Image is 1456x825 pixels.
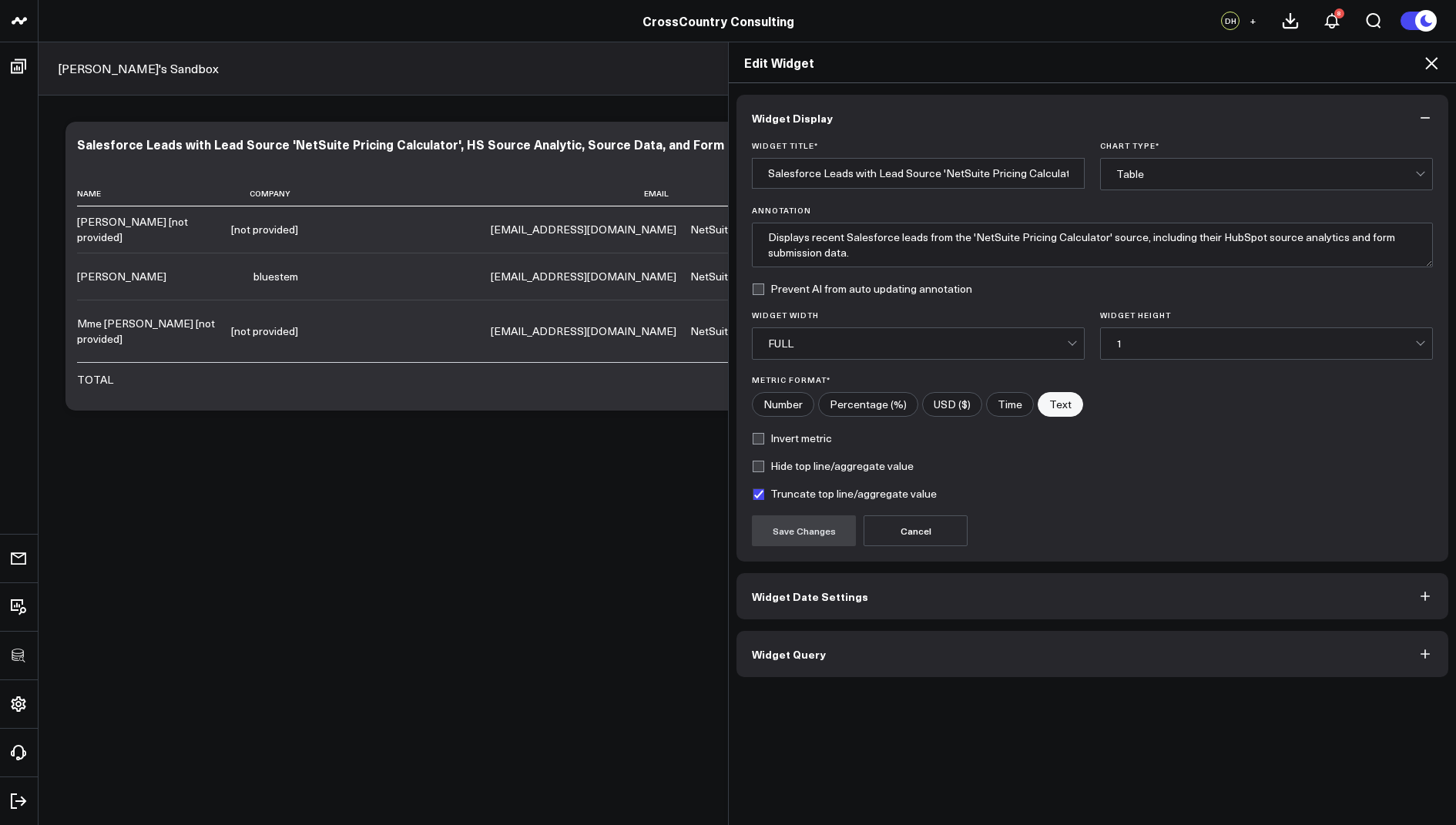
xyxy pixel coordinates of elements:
[1334,8,1344,18] div: 8
[744,54,1441,71] h2: Edit Widget
[1243,12,1262,30] button: +
[752,310,1085,320] label: Widget Width
[752,206,1433,215] label: Annotation
[1250,15,1256,26] span: +
[752,223,1433,267] textarea: Displays recent Salesforce leads from the 'NetSuite Pricing Calculator' source, including their H...
[752,158,1085,189] input: Enter your widget title
[642,12,794,29] a: CrossCountry Consulting
[752,460,914,472] label: Hide top line/aggregate value
[752,515,856,546] button: Save Changes
[986,392,1034,417] label: Time
[1116,168,1415,180] div: Table
[752,283,972,295] label: Prevent AI from auto updating annotation
[752,432,832,444] label: Invert metric
[736,631,1448,677] button: Widget Query
[818,392,918,417] label: Percentage (%)
[752,488,937,500] label: Truncate top line/aggregate value
[1116,337,1415,350] div: 1
[768,337,1067,350] div: FULL
[1100,141,1433,150] label: Chart Type *
[752,112,833,124] span: Widget Display
[1100,310,1433,320] label: Widget Height
[752,590,868,602] span: Widget Date Settings
[752,392,814,417] label: Number
[736,95,1448,141] button: Widget Display
[752,375,1433,384] label: Metric Format*
[752,141,1085,150] label: Widget Title *
[752,648,826,660] span: Widget Query
[1038,392,1083,417] label: Text
[864,515,968,546] button: Cancel
[736,573,1448,619] button: Widget Date Settings
[1221,12,1240,30] div: DH
[922,392,982,417] label: USD ($)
